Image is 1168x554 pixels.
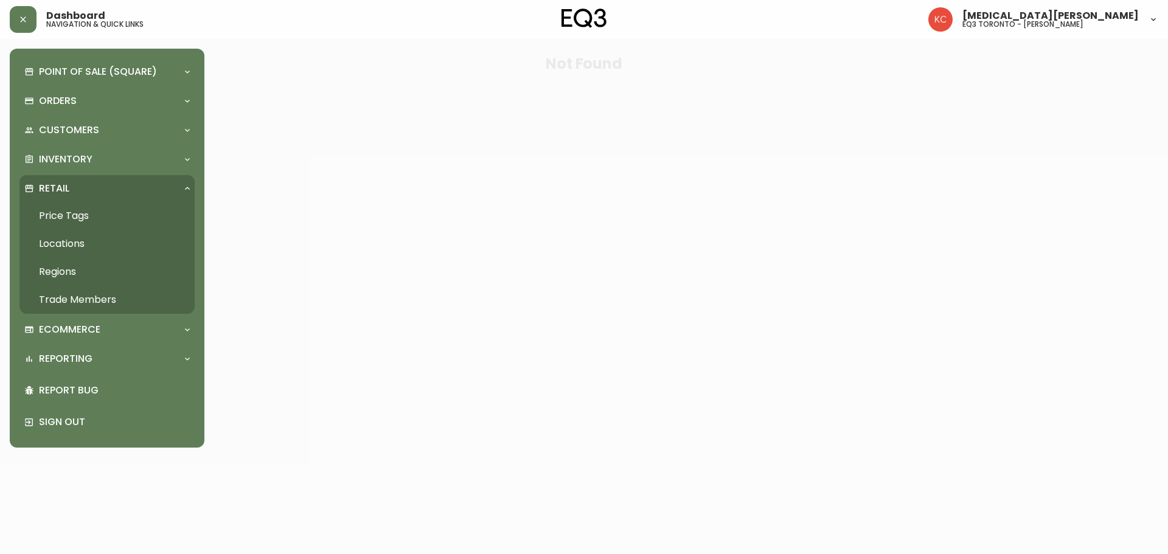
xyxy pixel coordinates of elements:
[19,316,195,343] div: Ecommerce
[19,58,195,85] div: Point of Sale (Square)
[39,352,92,365] p: Reporting
[561,9,607,28] img: logo
[19,230,195,258] a: Locations
[928,7,953,32] img: 6487344ffbf0e7f3b216948508909409
[19,175,195,202] div: Retail
[39,65,157,78] p: Point of Sale (Square)
[39,384,190,397] p: Report Bug
[19,146,195,173] div: Inventory
[19,202,195,230] a: Price Tags
[39,182,69,195] p: Retail
[46,21,144,28] h5: navigation & quick links
[19,345,195,372] div: Reporting
[39,94,77,108] p: Orders
[39,415,190,429] p: Sign Out
[19,88,195,114] div: Orders
[39,153,92,166] p: Inventory
[962,21,1083,28] h5: eq3 toronto - [PERSON_NAME]
[19,375,195,406] div: Report Bug
[19,258,195,286] a: Regions
[19,406,195,438] div: Sign Out
[19,117,195,144] div: Customers
[19,286,195,314] a: Trade Members
[39,323,100,336] p: Ecommerce
[39,123,99,137] p: Customers
[962,11,1139,21] span: [MEDICAL_DATA][PERSON_NAME]
[46,11,105,21] span: Dashboard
